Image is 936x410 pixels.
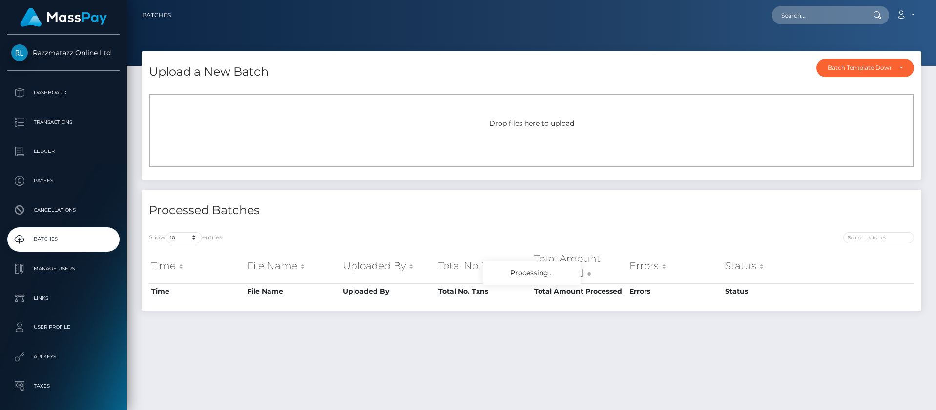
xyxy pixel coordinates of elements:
[723,283,818,299] th: Status
[11,173,116,188] p: Payees
[11,232,116,247] p: Batches
[340,283,436,299] th: Uploaded By
[828,64,892,72] div: Batch Template Download
[436,283,532,299] th: Total No. Txns
[7,227,120,252] a: Batches
[532,249,627,283] th: Total Amount Processed
[7,48,120,57] span: Razzmatazz Online Ltd
[483,261,581,285] div: Processing...
[627,283,723,299] th: Errors
[7,198,120,222] a: Cancellations
[11,144,116,159] p: Ledger
[723,249,818,283] th: Status
[142,5,171,25] a: Batches
[7,257,120,281] a: Manage Users
[340,249,436,283] th: Uploaded By
[149,202,524,219] h4: Processed Batches
[11,203,116,217] p: Cancellations
[11,379,116,393] p: Taxes
[166,232,202,243] select: Showentries
[7,81,120,105] a: Dashboard
[20,8,107,27] img: MassPay Logo
[149,64,269,81] h4: Upload a New Batch
[7,315,120,340] a: User Profile
[436,249,532,283] th: Total No. Txns
[11,86,116,100] p: Dashboard
[7,345,120,369] a: API Keys
[11,349,116,364] p: API Keys
[772,6,864,24] input: Search...
[149,232,222,243] label: Show entries
[245,283,340,299] th: File Name
[11,261,116,276] p: Manage Users
[149,249,245,283] th: Time
[7,110,120,134] a: Transactions
[627,249,723,283] th: Errors
[11,320,116,335] p: User Profile
[11,44,28,61] img: Razzmatazz Online Ltd
[7,286,120,310] a: Links
[7,374,120,398] a: Taxes
[489,119,574,128] span: Drop files here to upload
[816,59,914,77] button: Batch Template Download
[7,169,120,193] a: Payees
[843,232,914,243] input: Search batches
[7,139,120,164] a: Ledger
[11,115,116,129] p: Transactions
[532,283,627,299] th: Total Amount Processed
[149,283,245,299] th: Time
[245,249,340,283] th: File Name
[11,291,116,305] p: Links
